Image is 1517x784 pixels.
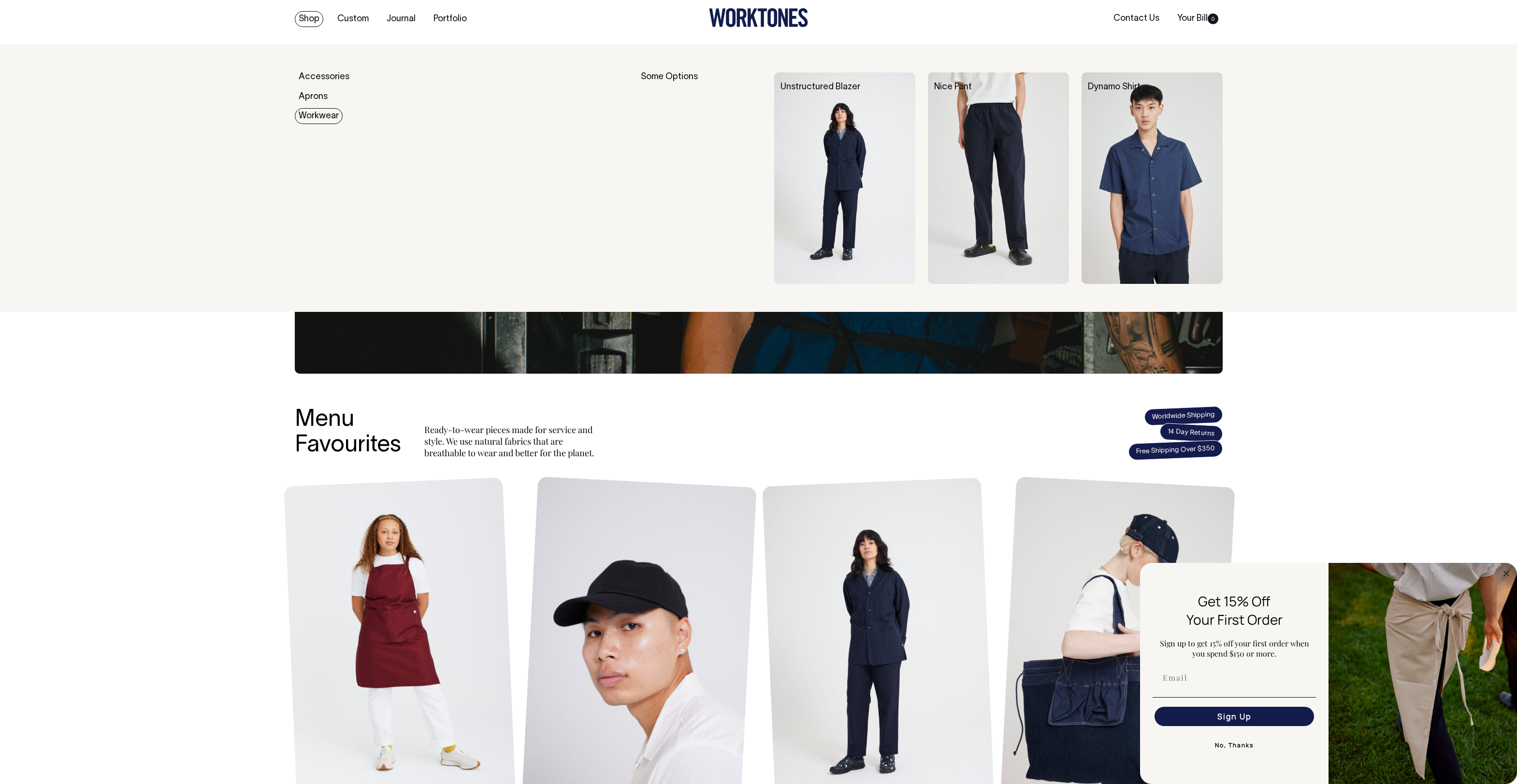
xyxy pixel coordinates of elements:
[1173,11,1222,27] a: Your Bill0
[1208,14,1218,24] span: 0
[1128,440,1223,461] span: Free Shipping Over $350
[295,89,332,105] a: Aprons
[1501,568,1512,579] button: Close dialog
[1159,423,1223,443] span: 14 Day Returns
[774,72,915,284] img: Unstructured Blazer
[295,11,323,27] a: Shop
[333,11,373,27] a: Custom
[295,108,343,124] a: Workwear
[1198,592,1271,610] span: Get 15% Off
[1144,406,1223,426] span: Worldwide Shipping
[780,83,860,91] a: Unstructured Blazer
[1329,563,1517,784] img: 5e34ad8f-4f05-4173-92a8-ea475ee49ac9.jpeg
[1155,707,1314,726] button: Sign Up
[1082,72,1223,284] img: Dynamo Shirt
[430,11,471,27] a: Portfolio
[424,424,598,459] p: Ready-to-wear pieces made for service and style. We use natural fabrics that are breathable to we...
[934,83,972,91] a: Nice Pant
[1140,563,1517,784] div: FLYOUT Form
[1088,83,1141,91] a: Dynamo Shirt
[641,72,762,284] div: Some Options
[1186,610,1283,629] span: Your First Order
[383,11,419,27] a: Journal
[1155,668,1314,687] input: Email
[928,72,1069,284] img: Nice Pant
[1160,638,1309,658] span: Sign up to get 15% off your first order when you spend $150 or more.
[295,407,401,459] h3: Menu Favourites
[1153,736,1316,755] button: No, Thanks
[295,69,353,85] a: Accessories
[1110,11,1163,27] a: Contact Us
